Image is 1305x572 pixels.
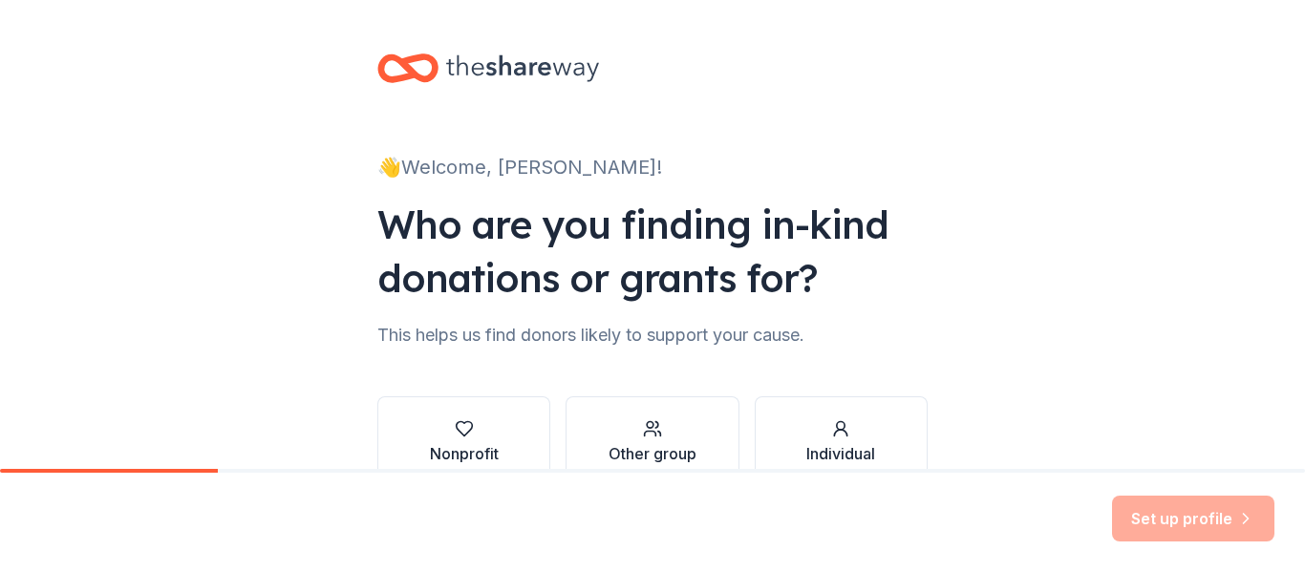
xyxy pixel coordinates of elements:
div: This helps us find donors likely to support your cause. [377,320,928,350]
div: 👋 Welcome, [PERSON_NAME]! [377,152,928,182]
div: Who are you finding in-kind donations or grants for? [377,198,928,305]
div: Nonprofit [430,442,499,465]
div: Other group [609,442,696,465]
button: Nonprofit [377,396,550,488]
button: Other group [566,396,738,488]
div: Individual [806,442,875,465]
button: Individual [755,396,928,488]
